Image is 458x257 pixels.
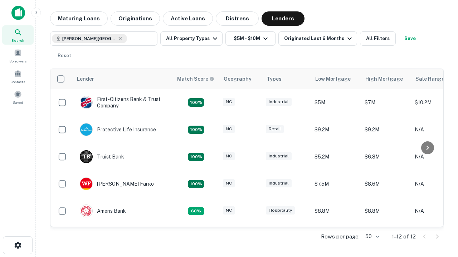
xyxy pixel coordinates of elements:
td: $9.2M [311,116,361,143]
th: Capitalize uses an advanced AI algorithm to match your search with the best lender. The match sco... [173,69,219,89]
span: Contacts [11,79,25,85]
td: $7M [361,89,411,116]
td: $9.2M [361,116,411,143]
div: Industrial [266,179,292,187]
img: picture [80,124,92,136]
div: Matching Properties: 2, hasApolloMatch: undefined [188,98,204,107]
p: Rows per page: [321,232,360,241]
span: [PERSON_NAME][GEOGRAPHIC_DATA], [GEOGRAPHIC_DATA] [62,35,116,42]
button: Lenders [262,11,304,26]
div: NC [223,98,235,106]
button: Active Loans [163,11,213,26]
div: NC [223,206,235,215]
td: $9.2M [311,225,361,252]
button: All Property Types [160,31,223,46]
p: 1–12 of 12 [392,232,416,241]
div: Lender [77,75,94,83]
div: NC [223,125,235,133]
td: $5.2M [311,143,361,170]
img: picture [80,96,92,109]
div: Ameris Bank [80,205,126,217]
a: Borrowers [2,46,34,65]
th: Lender [73,69,173,89]
img: picture [80,178,92,190]
h6: Match Score [177,75,213,83]
div: 50 [362,231,380,242]
img: picture [80,205,92,217]
td: $6.8M [361,143,411,170]
div: [PERSON_NAME] Fargo [80,177,154,190]
button: Reset [53,49,76,63]
div: Industrial [266,152,292,160]
td: $5M [311,89,361,116]
td: $9.2M [361,225,411,252]
button: All Filters [360,31,396,46]
div: Matching Properties: 1, hasApolloMatch: undefined [188,207,204,216]
div: First-citizens Bank & Trust Company [80,96,166,109]
div: Matching Properties: 2, hasApolloMatch: undefined [188,126,204,134]
div: NC [223,179,235,187]
button: Originated Last 6 Months [278,31,357,46]
div: Protective Life Insurance [80,123,156,136]
td: $8.8M [361,197,411,225]
span: Search [11,37,24,43]
div: Low Mortgage [315,75,351,83]
div: Truist Bank [80,150,124,163]
div: Geography [224,75,252,83]
div: Originated Last 6 Months [284,34,354,43]
div: Capitalize uses an advanced AI algorithm to match your search with the best lender. The match sco... [177,75,214,83]
span: Saved [13,100,23,105]
img: capitalize-icon.png [11,6,25,20]
div: Industrial [266,98,292,106]
th: Geography [219,69,262,89]
div: Matching Properties: 3, hasApolloMatch: undefined [188,153,204,161]
a: Contacts [2,67,34,86]
span: Borrowers [9,58,26,64]
p: T B [83,153,90,161]
div: NC [223,152,235,160]
button: Distress [216,11,259,26]
a: Search [2,25,34,45]
th: Types [262,69,311,89]
td: $8.8M [311,197,361,225]
th: Low Mortgage [311,69,361,89]
button: $5M - $10M [225,31,276,46]
div: High Mortgage [365,75,403,83]
th: High Mortgage [361,69,411,89]
iframe: Chat Widget [422,177,458,211]
div: Types [267,75,282,83]
a: Saved [2,87,34,107]
td: $8.6M [361,170,411,197]
div: Retail [266,125,284,133]
button: Originations [111,11,160,26]
div: Sale Range [415,75,444,83]
button: Maturing Loans [50,11,108,26]
div: Matching Properties: 2, hasApolloMatch: undefined [188,180,204,188]
div: Hospitality [266,206,295,215]
td: $7.5M [311,170,361,197]
button: Save your search to get updates of matches that match your search criteria. [399,31,422,46]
